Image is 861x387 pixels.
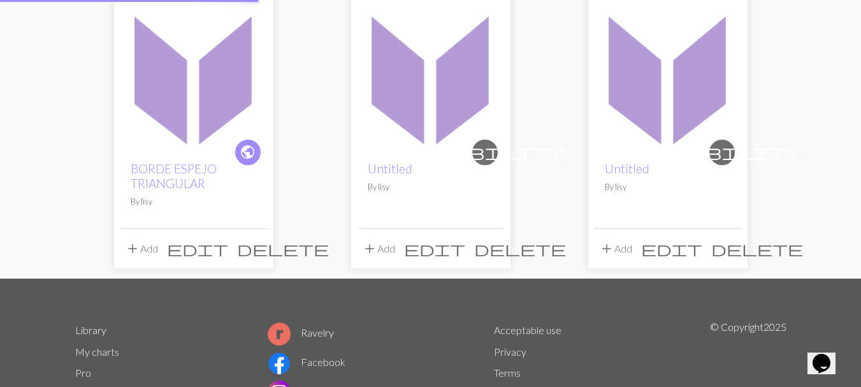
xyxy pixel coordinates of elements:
[362,240,377,258] span: add
[599,240,614,258] span: add
[641,240,702,258] span: edit
[595,70,741,82] a: Untitled
[358,4,504,151] img: Untitled
[595,4,741,151] img: Untitled
[404,241,465,256] i: Edit
[120,237,163,261] button: Add
[605,181,731,193] p: By lisy
[75,324,106,336] a: Library
[125,240,140,258] span: add
[605,161,649,176] a: Untitled
[637,237,707,261] button: Edit
[167,241,228,256] i: Edit
[240,140,256,165] i: public
[368,161,412,176] a: Untitled
[163,237,233,261] button: Edit
[268,352,291,375] img: Facebook logo
[268,356,345,368] a: Facebook
[268,326,334,339] a: Ravelry
[400,237,470,261] button: Edit
[494,346,526,358] a: Privacy
[234,138,262,166] a: public
[405,142,565,162] span: visibility
[75,346,119,358] a: My charts
[711,240,803,258] span: delete
[75,367,91,379] a: Pro
[595,237,637,261] button: Add
[707,237,807,261] button: Delete
[494,324,561,336] a: Acceptable use
[807,336,848,374] iframe: chat widget
[358,237,400,261] button: Add
[642,142,802,162] span: visibility
[474,240,566,258] span: delete
[131,196,257,208] p: By lisy
[641,241,702,256] i: Edit
[368,181,494,193] p: By lisy
[268,323,291,346] img: Ravelry logo
[120,70,267,82] a: BORDE ESPEJO TRIANGULAR
[233,237,333,261] button: Delete
[470,237,570,261] button: Delete
[120,4,267,151] img: BORDE ESPEJO TRIANGULAR
[240,142,256,162] span: public
[167,240,228,258] span: edit
[494,367,521,379] a: Terms
[131,161,217,191] a: BORDE ESPEJO TRIANGULAR
[237,240,329,258] span: delete
[642,140,802,165] i: private
[404,240,465,258] span: edit
[358,70,504,82] a: Untitled
[405,140,565,165] i: private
